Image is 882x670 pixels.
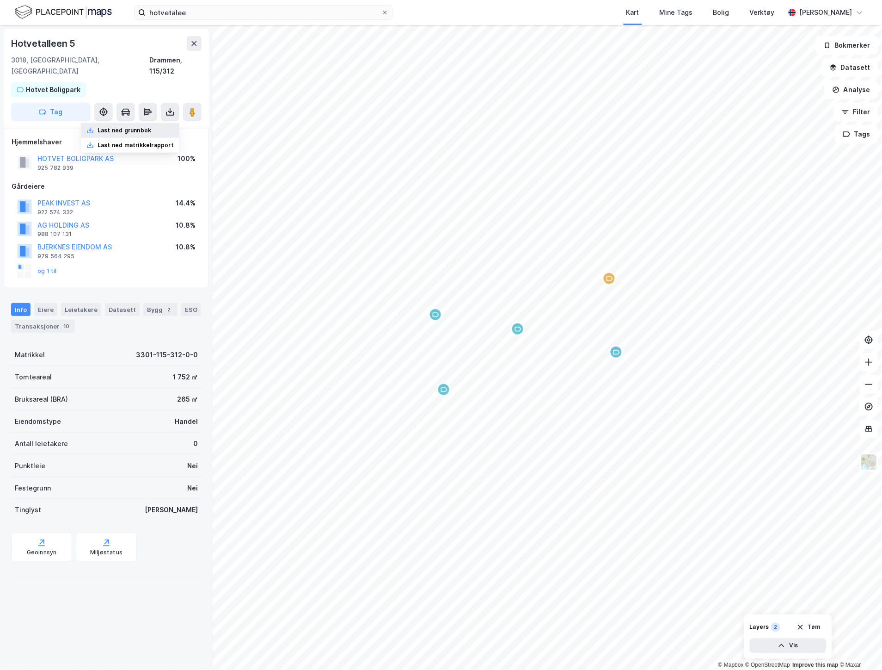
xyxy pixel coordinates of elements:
div: Festegrunn [15,483,51,494]
div: Bolig [713,7,729,18]
div: Kontrollprogram for chat [836,626,882,670]
button: Vis [750,639,827,653]
button: Bokmerker [816,36,878,55]
div: 922 574 332 [37,209,73,216]
div: Punktleie [15,460,45,471]
div: 10.8% [176,242,196,253]
div: 3301-115-312-0-0 [136,349,198,360]
div: Last ned grunnbok [98,127,151,134]
div: 1 752 ㎡ [173,372,198,383]
input: Søk på adresse, matrikkel, gårdeiere, leietakere eller personer [146,6,381,19]
div: Miljøstatus [90,549,122,557]
a: Mapbox [718,662,744,669]
div: 265 ㎡ [177,394,198,405]
div: Map marker [437,383,451,397]
div: Kart [626,7,639,18]
div: Map marker [602,272,616,285]
div: [PERSON_NAME] [800,7,852,18]
iframe: Chat Widget [836,626,882,670]
div: Nei [187,483,198,494]
div: Map marker [429,308,442,322]
div: Hjemmelshaver [12,136,201,148]
div: 0 [193,438,198,449]
div: Mine Tags [660,7,693,18]
div: Bygg [143,303,178,316]
div: ESG [181,303,201,316]
div: Hotvet Boligpark [26,84,80,95]
div: Bruksareal (BRA) [15,394,68,405]
div: Handel [175,416,198,427]
div: Drammen, 115/312 [150,55,202,77]
div: Datasett [105,303,140,316]
div: Geoinnsyn [27,549,57,557]
div: Tomteareal [15,372,52,383]
div: Eiendomstype [15,416,61,427]
div: [PERSON_NAME] [145,505,198,516]
div: Verktøy [750,7,775,18]
div: 2 [165,305,174,314]
div: 3018, [GEOGRAPHIC_DATA], [GEOGRAPHIC_DATA] [11,55,150,77]
img: Z [860,453,878,471]
div: 2 [771,623,780,632]
div: Tinglyst [15,505,41,516]
div: Gårdeiere [12,181,201,192]
div: 925 782 939 [37,164,73,172]
a: Improve this map [793,662,839,669]
button: Filter [834,103,878,121]
div: Layers [750,624,769,631]
img: logo.f888ab2527a4732fd821a326f86c7f29.svg [15,4,112,20]
div: Nei [187,460,198,471]
div: Last ned matrikkelrapport [98,142,174,149]
div: 100% [178,153,196,164]
div: 988 107 131 [37,230,72,238]
button: Tøm [791,620,827,635]
a: OpenStreetMap [746,662,790,669]
div: 979 564 295 [37,253,74,260]
div: Map marker [609,345,623,359]
button: Analyse [825,81,878,99]
div: Map marker [511,322,525,336]
button: Datasett [822,58,878,77]
div: 10.8% [176,220,196,231]
button: Tags [835,125,878,143]
div: Eiere [34,303,57,316]
div: 10 [61,322,71,331]
div: Matrikkel [15,349,45,360]
div: Antall leietakere [15,438,68,449]
div: 14.4% [176,198,196,209]
div: Hotvetalleen 5 [11,36,77,51]
div: Info [11,303,31,316]
div: Transaksjoner [11,320,75,333]
button: Tag [11,103,91,121]
div: Leietakere [61,303,101,316]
